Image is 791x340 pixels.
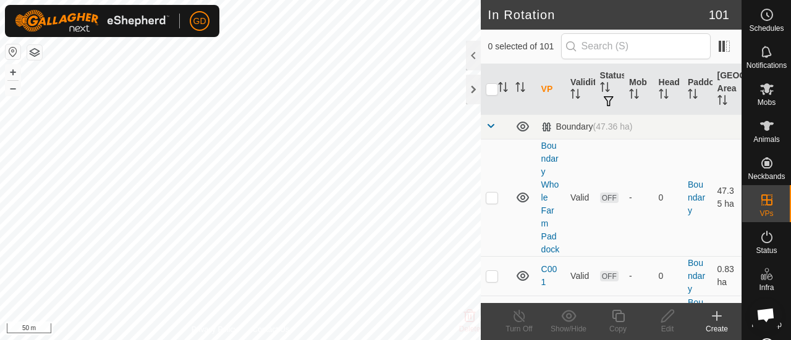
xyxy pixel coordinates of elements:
span: Heatmap [751,321,782,328]
button: – [6,81,20,96]
span: OFF [600,271,619,281]
button: + [6,65,20,80]
span: VPs [759,210,773,217]
button: Map Layers [27,45,42,60]
span: Animals [753,136,780,143]
th: VP [536,64,565,115]
div: Copy [593,323,643,334]
span: Mobs [758,99,776,106]
div: Open chat [749,298,782,331]
p-sorticon: Activate to sort [688,91,698,101]
th: Mob [624,64,653,115]
div: Show/Hide [544,323,593,334]
td: Valid [565,139,594,256]
p-sorticon: Activate to sort [717,97,727,107]
a: Boundary Whole Farm Paddock [541,141,560,254]
p-sorticon: Activate to sort [515,84,525,94]
span: GD [193,15,206,28]
span: (47.36 ha) [593,122,633,131]
th: [GEOGRAPHIC_DATA] Area [713,64,742,115]
input: Search (S) [561,33,711,59]
span: OFF [600,193,619,203]
td: 0.99 ha [713,296,742,335]
p-sorticon: Activate to sort [570,91,580,101]
td: Valid [565,296,594,335]
div: Edit [643,323,692,334]
div: Boundary [541,122,633,132]
div: - [629,270,648,283]
a: Boundary [688,297,705,333]
th: Paddock [683,64,712,115]
a: Contact Us [252,324,289,335]
div: Turn Off [494,323,544,334]
span: Status [756,247,777,254]
td: 0.83 ha [713,256,742,296]
a: Boundary [688,258,705,294]
td: Valid [565,256,594,296]
td: 0 [654,256,683,296]
td: 0 [654,296,683,335]
h2: In Rotation [488,7,709,22]
span: Notifications [747,62,787,69]
p-sorticon: Activate to sort [498,84,508,94]
span: Schedules [749,25,784,32]
p-sorticon: Activate to sort [659,91,669,101]
span: Infra [759,284,774,291]
div: Create [692,323,742,334]
th: Status [595,64,624,115]
td: 0 [654,139,683,256]
button: Reset Map [6,44,20,59]
p-sorticon: Activate to sort [600,84,610,94]
a: C001 [541,264,557,287]
a: Boundary [688,180,705,215]
span: 0 selected of 101 [488,40,561,53]
p-sorticon: Activate to sort [629,91,639,101]
span: 101 [709,6,729,24]
a: Privacy Policy [192,324,238,335]
img: Gallagher Logo [15,10,169,32]
span: Neckbands [748,173,785,180]
th: Validity [565,64,594,115]
div: - [629,191,648,204]
td: 47.35 ha [713,139,742,256]
th: Head [654,64,683,115]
